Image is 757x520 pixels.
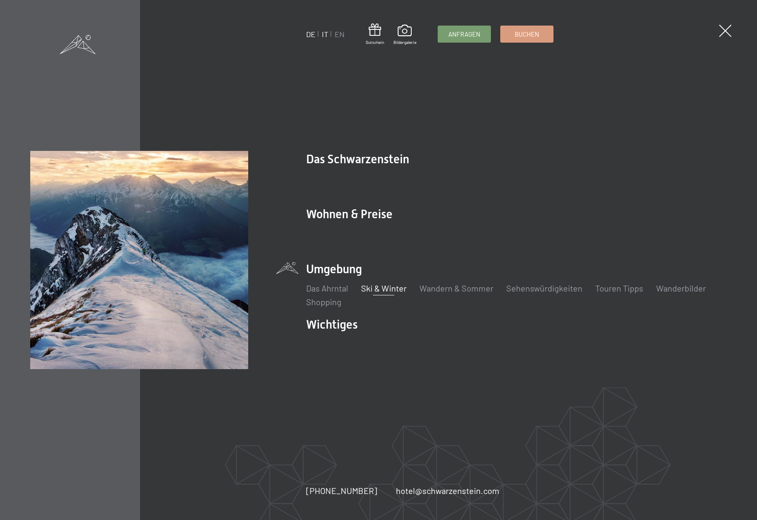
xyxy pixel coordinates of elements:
a: Buchen [501,26,553,42]
a: DE [306,29,315,39]
a: Touren Tipps [595,283,643,293]
a: hotel@schwarzenstein.com [396,485,499,497]
span: [PHONE_NUMBER] [306,485,377,496]
img: Winterurlaub in Südtirol – Wellnesshotel Schwarzenstein [30,151,248,369]
a: Bildergalerie [393,25,416,45]
a: EN [335,29,344,39]
a: Wanderbilder [656,283,706,293]
a: Das Ahrntal [306,283,348,293]
span: Anfragen [448,30,480,39]
a: IT [322,29,328,39]
a: Gutschein [366,23,384,45]
a: Shopping [306,297,341,307]
a: [PHONE_NUMBER] [306,485,377,497]
a: Sehenswürdigkeiten [506,283,582,293]
a: Wandern & Sommer [419,283,493,293]
span: Gutschein [366,39,384,45]
a: Ski & Winter [361,283,407,293]
span: Bildergalerie [393,39,416,45]
a: Anfragen [438,26,490,42]
span: Buchen [515,30,539,39]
